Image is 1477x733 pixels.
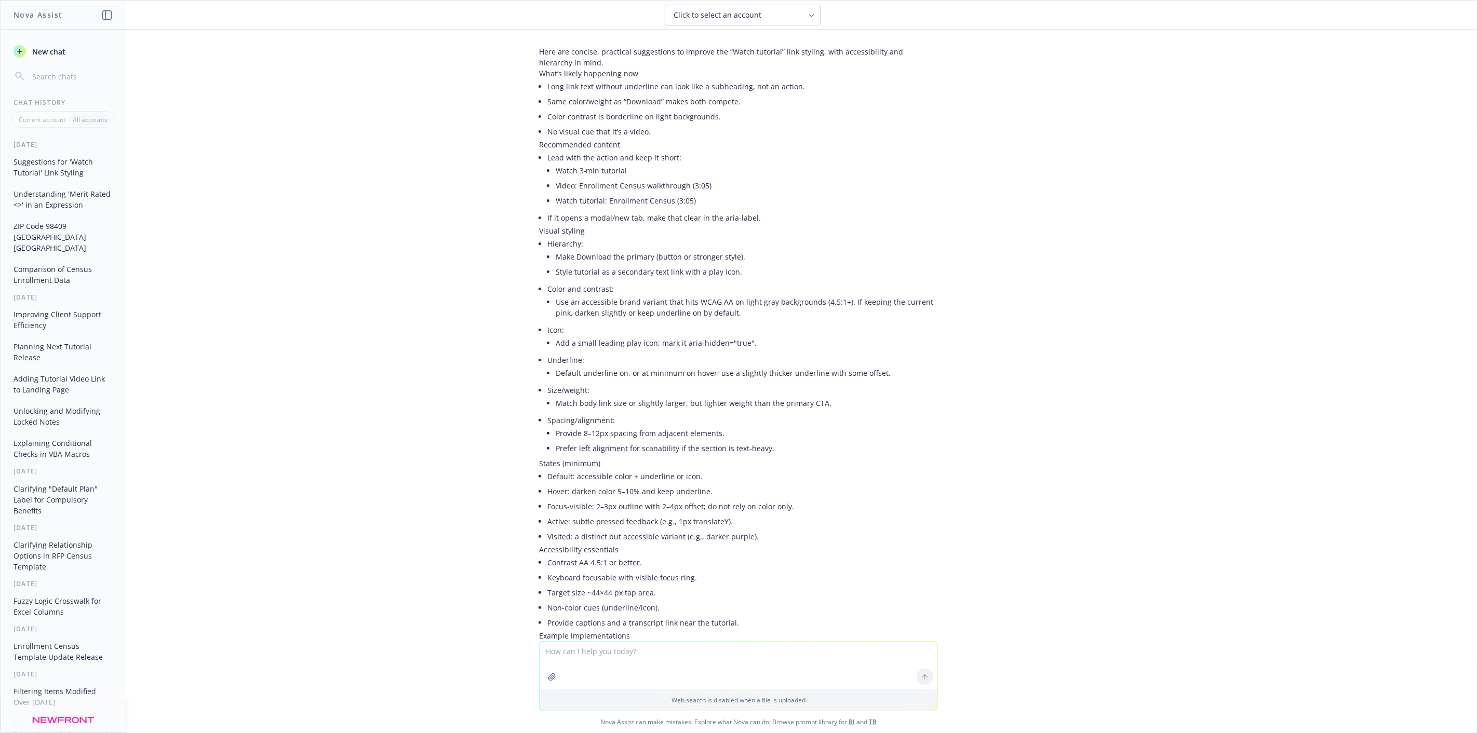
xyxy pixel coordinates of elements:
button: Planning Next Tutorial Release [9,338,117,366]
div: [DATE] [1,579,125,588]
li: Prefer left alignment for scanability if the section is text-heavy. [556,441,938,456]
li: Same color/weight as “Download” makes both compete. [547,94,938,109]
p: Current account [19,115,65,124]
li: Focus-visible: 2–3px outline with 2–4px offset; do not rely on color only. [547,499,938,514]
p: What’s likely happening now [539,68,938,79]
li: Underline: [547,352,938,383]
button: Comparison of Census Enrollment Data [9,261,117,289]
button: ZIP Code 98409 [GEOGRAPHIC_DATA] [GEOGRAPHIC_DATA] [9,218,117,256]
li: Color and contrast: [547,281,938,322]
p: Recommended content [539,139,938,150]
li: Make Download the primary (button or stronger style). [556,249,938,264]
li: Target size ~44×44 px tap area. [547,585,938,600]
button: Fuzzy Logic Crosswalk for Excel Columns [9,592,117,620]
button: New chat [9,42,117,61]
h1: Nova Assist [14,9,62,20]
p: All accounts [73,115,108,124]
button: Unlocking and Modifying Locked Notes [9,402,117,430]
li: Default: accessible color + underline or icon. [547,469,938,484]
input: Search chats [30,69,113,84]
li: Provide captions and a transcript link near the tutorial. [547,615,938,630]
li: Style tutorial as a secondary text link with a play icon. [556,264,938,279]
li: Hierarchy: [547,236,938,281]
button: Explaining Conditional Checks in VBA Macros [9,435,117,463]
li: Watch 3‑min tutorial [556,163,938,178]
li: Lead with the action and keep it short: [547,150,938,210]
li: Video: Enrollment Census walkthrough (3:05) [556,178,938,193]
li: Contrast AA 4.5:1 or better. [547,555,938,570]
li: Active: subtle pressed feedback (e.g., 1px translateY). [547,514,938,529]
li: If it opens a modal/new tab, make that clear in the aria-label. [547,210,938,225]
div: Chat History [1,98,125,107]
li: Color contrast is borderline on light backgrounds. [547,109,938,124]
p: Here are concise, practical suggestions to improve the “Watch tutorial” link styling, with access... [539,46,938,68]
li: Watch tutorial: Enrollment Census (3:05) [556,193,938,208]
span: New chat [30,46,65,57]
li: Provide 8–12px spacing from adjacent elements. [556,426,938,441]
p: Example implementations [539,630,938,641]
li: Spacing/alignment: [547,413,938,458]
p: Accessibility essentials [539,544,938,555]
button: Adding Tutorial Video Link to Landing Page [9,370,117,398]
a: BI [849,717,855,726]
button: Clarifying "Default Plan" Label for Compulsory Benefits [9,480,117,519]
button: Understanding 'Merit Rated <>' in an Expression [9,185,117,213]
li: Default underline on, or at minimum on hover; use a slightly thicker underline with some offset. [556,365,938,381]
p: States (minimum) [539,458,938,469]
li: Non-color cues (underline/icon). [547,600,938,615]
li: Keyboard focusable with visible focus ring. [547,570,938,585]
div: [DATE] [1,670,125,678]
span: Nova Assist can make mistakes. Explore what Nova can do: Browse prompt library for and [5,711,1472,732]
li: Match body link size or slightly larger, but lighter weight than the primary CTA. [556,396,938,411]
div: [DATE] [1,625,125,633]
li: Size/weight: [547,383,938,413]
li: Long link text without underline can look like a subheading, not an action. [547,79,938,94]
button: Improving Client Support Efficiency [9,306,117,334]
li: Add a small leading play icon; mark it aria-hidden="true". [556,335,938,350]
button: Click to select an account [665,5,821,25]
div: [DATE] [1,293,125,302]
span: Click to select an account [674,10,761,20]
button: Suggestions for 'Watch Tutorial' Link Styling [9,153,117,181]
li: Visited: a distinct but accessible variant (e.g., darker purple). [547,529,938,544]
li: Hover: darken color 5–10% and keep underline. [547,484,938,499]
li: Use an accessible brand variant that hits WCAG AA on light gray backgrounds (4.5:1+). If keeping ... [556,294,938,320]
p: Web search is disabled when a file is uploaded [546,696,931,704]
div: [DATE] [1,140,125,149]
li: No visual cue that it’s a video. [547,124,938,139]
li: Icon: [547,322,938,352]
div: [DATE] [1,523,125,532]
p: Visual styling [539,225,938,236]
button: Enrollment Census Template Update Release [9,637,117,666]
button: Filtering Items Modified Over [DATE] [9,683,117,711]
a: TR [869,717,877,726]
div: [DATE] [1,467,125,476]
button: Clarifying Relationship Options in RFP Census Template [9,536,117,575]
